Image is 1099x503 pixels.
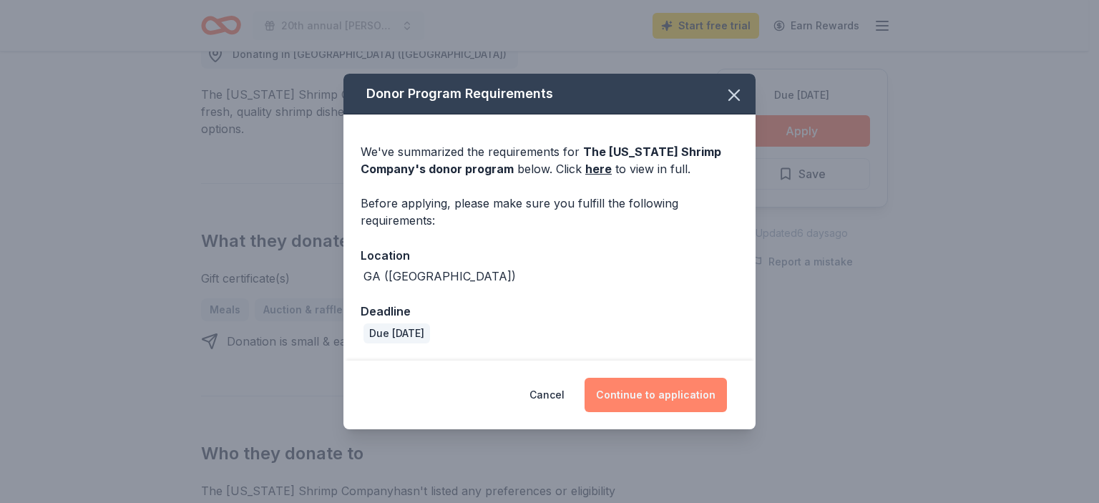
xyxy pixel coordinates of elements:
[585,160,612,177] a: here
[363,323,430,343] div: Due [DATE]
[343,74,756,114] div: Donor Program Requirements
[361,302,738,321] div: Deadline
[361,143,738,177] div: We've summarized the requirements for below. Click to view in full.
[585,378,727,412] button: Continue to application
[361,195,738,229] div: Before applying, please make sure you fulfill the following requirements:
[361,246,738,265] div: Location
[529,378,565,412] button: Cancel
[363,268,516,285] div: GA ([GEOGRAPHIC_DATA])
